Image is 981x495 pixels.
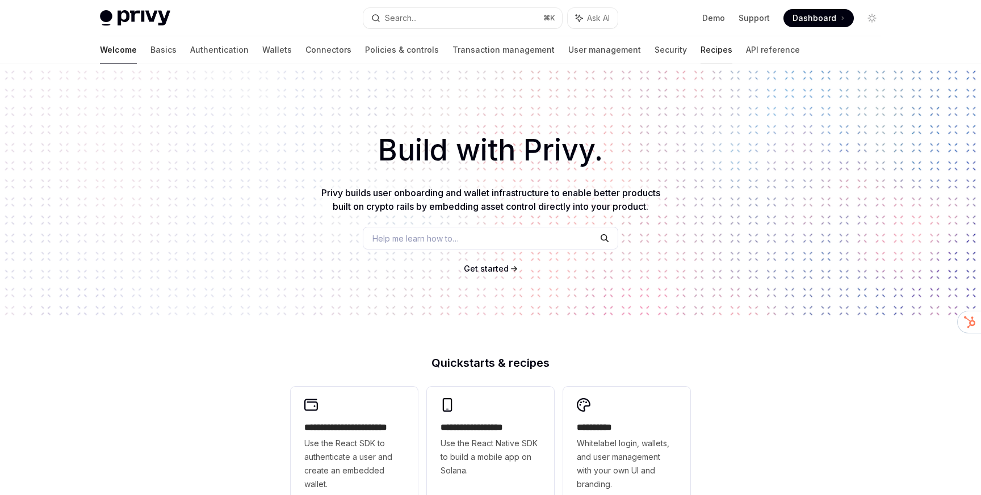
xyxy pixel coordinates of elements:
[441,437,540,477] span: Use the React Native SDK to build a mobile app on Solana.
[18,128,963,172] h1: Build with Privy.
[150,36,177,64] a: Basics
[702,12,725,24] a: Demo
[863,9,881,27] button: Toggle dark mode
[372,232,459,244] span: Help me learn how to…
[568,8,618,28] button: Ask AI
[568,36,641,64] a: User management
[365,36,439,64] a: Policies & controls
[262,36,292,64] a: Wallets
[385,11,417,25] div: Search...
[543,14,555,23] span: ⌘ K
[783,9,854,27] a: Dashboard
[321,187,660,212] span: Privy builds user onboarding and wallet infrastructure to enable better products built on crypto ...
[464,264,509,273] span: Get started
[793,12,836,24] span: Dashboard
[464,263,509,274] a: Get started
[100,10,170,26] img: light logo
[363,8,562,28] button: Search...⌘K
[577,437,677,491] span: Whitelabel login, wallets, and user management with your own UI and branding.
[190,36,249,64] a: Authentication
[291,357,690,369] h2: Quickstarts & recipes
[452,36,555,64] a: Transaction management
[587,12,610,24] span: Ask AI
[304,437,404,491] span: Use the React SDK to authenticate a user and create an embedded wallet.
[655,36,687,64] a: Security
[305,36,351,64] a: Connectors
[701,36,732,64] a: Recipes
[746,36,800,64] a: API reference
[739,12,770,24] a: Support
[100,36,137,64] a: Welcome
